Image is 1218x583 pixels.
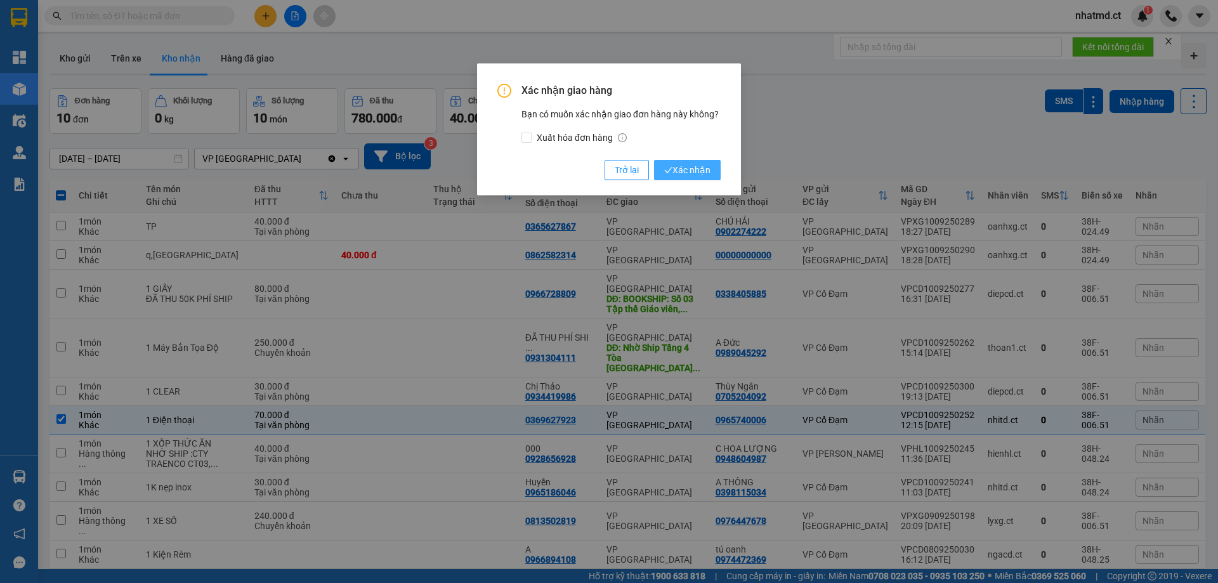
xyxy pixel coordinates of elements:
span: Xuất hóa đơn hàng [532,131,632,145]
span: info-circle [618,133,627,142]
span: Trở lại [615,163,639,177]
span: Xác nhận giao hàng [521,84,721,98]
div: Bạn có muốn xác nhận giao đơn hàng này không? [521,107,721,145]
button: Trở lại [605,160,649,180]
span: check [664,166,672,174]
span: Xác nhận [664,163,710,177]
button: checkXác nhận [654,160,721,180]
span: exclamation-circle [497,84,511,98]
